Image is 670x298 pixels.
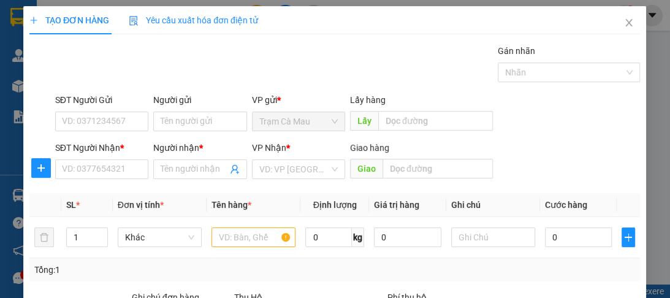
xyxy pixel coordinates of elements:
button: Close [612,6,647,40]
div: SĐT Người Gửi [55,93,148,107]
span: Lấy [350,111,378,131]
span: plus [623,232,635,242]
span: Giao [350,159,383,178]
span: Định lượng [313,200,357,210]
span: SL [66,200,76,210]
input: VD: Bàn, Ghế [211,227,295,247]
span: Lấy hàng [350,95,386,105]
div: Người nhận [153,141,246,155]
input: Dọc đường [378,111,493,131]
span: Giá trị hàng [374,200,419,210]
span: Đơn vị tính [118,200,164,210]
label: Gán nhãn [498,46,535,56]
span: plus [32,163,50,173]
span: user-add [230,164,240,174]
span: TẠO ĐƠN HÀNG [29,15,109,25]
div: VP gửi [252,93,345,107]
span: kg [352,227,364,247]
img: icon [129,16,139,26]
span: Yêu cầu xuất hóa đơn điện tử [129,15,258,25]
div: SĐT Người Nhận [55,141,148,155]
span: plus [29,16,38,25]
input: Dọc đường [383,159,493,178]
span: Khác [125,228,194,246]
button: plus [622,227,636,247]
input: Ghi Chú [451,227,535,247]
span: Giao hàng [350,143,389,153]
span: close [625,18,634,28]
button: delete [34,227,54,247]
div: Người gửi [153,93,246,107]
span: Cước hàng [545,200,587,210]
th: Ghi chú [446,193,540,217]
input: 0 [374,227,441,247]
button: plus [31,158,51,178]
span: Tên hàng [211,200,251,210]
span: VP Nhận [252,143,286,153]
div: Tổng: 1 [34,263,260,277]
span: Trạm Cà Mau [259,112,338,131]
